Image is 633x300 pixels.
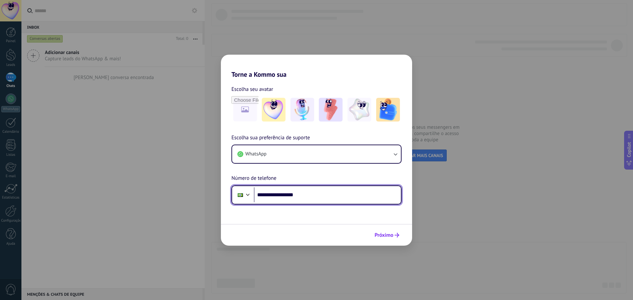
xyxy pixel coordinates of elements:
[245,151,266,157] span: WhatsApp
[375,233,393,237] span: Próximo
[376,98,400,122] img: -5.jpeg
[347,98,371,122] img: -4.jpeg
[231,85,273,94] span: Escolha seu avatar
[231,174,276,183] span: Número de telefone
[221,55,412,78] h2: Torne a Kommo sua
[290,98,314,122] img: -2.jpeg
[231,134,310,142] span: Escolha sua preferência de suporte
[319,98,343,122] img: -3.jpeg
[232,145,401,163] button: WhatsApp
[234,188,247,202] div: Brazil: + 55
[372,230,402,241] button: Próximo
[262,98,286,122] img: -1.jpeg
